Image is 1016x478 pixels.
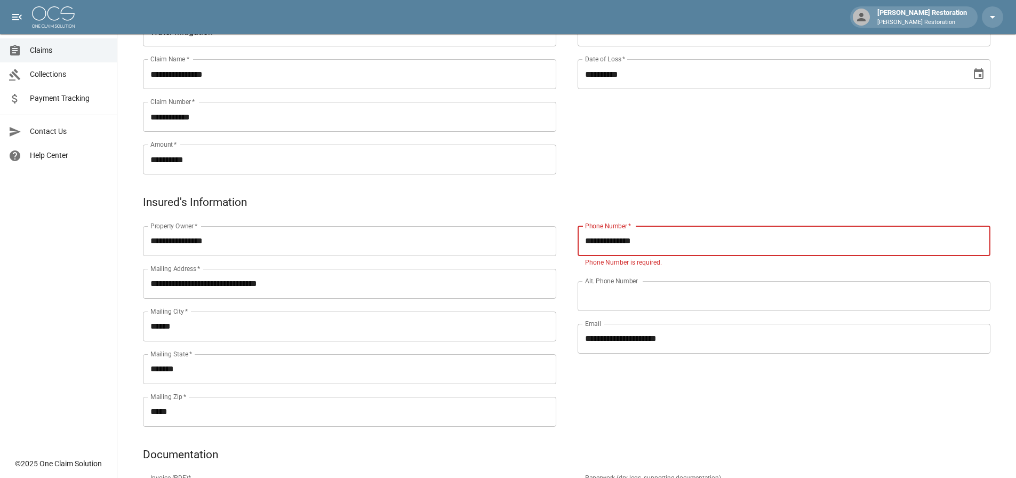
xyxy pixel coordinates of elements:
[150,54,189,63] label: Claim Name
[15,458,102,469] div: © 2025 One Claim Solution
[968,63,989,85] button: Choose date, selected date is Aug 9, 2025
[150,221,198,230] label: Property Owner
[30,69,108,80] span: Collections
[30,126,108,137] span: Contact Us
[150,264,200,273] label: Mailing Address
[150,349,192,359] label: Mailing State
[150,307,188,316] label: Mailing City
[877,18,967,27] p: [PERSON_NAME] Restoration
[150,97,195,106] label: Claim Number
[30,93,108,104] span: Payment Tracking
[585,221,631,230] label: Phone Number
[30,150,108,161] span: Help Center
[585,258,983,268] p: Phone Number is required.
[150,392,187,401] label: Mailing Zip
[32,6,75,28] img: ocs-logo-white-transparent.png
[585,276,638,285] label: Alt. Phone Number
[585,54,625,63] label: Date of Loss
[30,45,108,56] span: Claims
[873,7,971,27] div: [PERSON_NAME] Restoration
[585,319,601,328] label: Email
[6,6,28,28] button: open drawer
[150,140,177,149] label: Amount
